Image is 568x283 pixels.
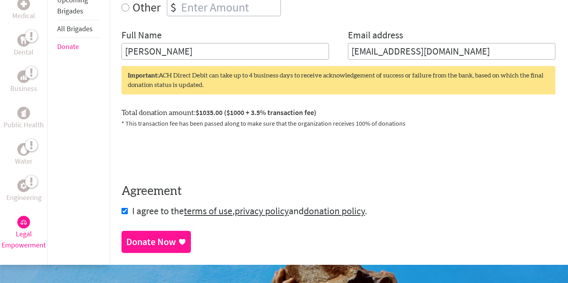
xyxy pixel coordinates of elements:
a: All Brigades [57,24,93,33]
div: Business [17,70,30,83]
p: Legal Empowerment [2,228,46,251]
div: Water [17,143,30,156]
p: Engineering [6,192,41,203]
a: BusinessBusiness [10,70,37,94]
label: Email address [348,29,403,43]
a: donation policy [304,205,365,217]
div: Donate Now [126,236,176,248]
label: Full Name [121,29,162,43]
li: Donate [57,38,99,55]
div: ACH Direct Debit can take up to 4 business days to receive acknowledgement of success or failure ... [121,66,555,94]
img: Legal Empowerment [21,220,27,225]
a: WaterWater [15,143,32,167]
input: Enter Full Name [121,43,329,60]
h4: Agreement [121,184,555,198]
img: Dental [21,37,27,44]
div: Legal Empowerment [17,216,30,228]
img: Public Health [21,109,27,117]
li: All Brigades [57,20,99,38]
a: Donate [57,42,79,51]
p: Medical [12,10,35,21]
p: Water [15,156,32,167]
p: * This transaction fee has been passed along to make sure that the organization receives 100% of ... [121,119,555,128]
img: Business [21,74,27,80]
img: Water [21,145,27,154]
div: Dental [17,34,30,47]
a: DentalDental [14,34,34,58]
iframe: reCAPTCHA [121,138,241,168]
p: Public Health [4,119,44,130]
p: Dental [14,47,34,58]
span: I agree to the , and . [132,205,367,217]
p: Business [10,83,37,94]
label: Total donation amount: [121,107,316,119]
div: Public Health [17,107,30,119]
strong: Important: [128,72,159,79]
a: terms of use [184,205,232,217]
span: $1035.00 ($1000 + 3.5% transaction fee) [196,108,316,117]
a: EngineeringEngineering [6,179,41,203]
a: privacy policy [235,205,289,217]
a: Donate Now [121,231,191,253]
a: Legal EmpowermentLegal Empowerment [2,216,46,251]
a: Public HealthPublic Health [4,107,44,130]
input: Your Email [348,43,555,60]
img: Medical [21,1,27,7]
div: Engineering [17,179,30,192]
img: Engineering [21,183,27,189]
